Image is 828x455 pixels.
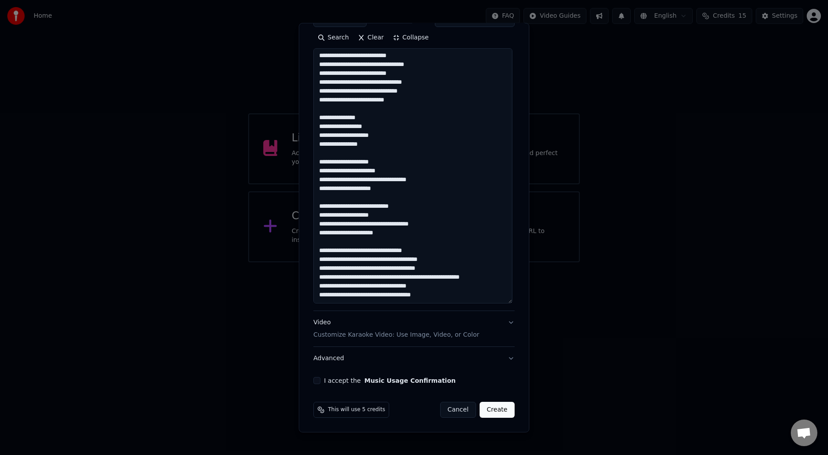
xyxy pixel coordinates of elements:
button: Clear [353,31,388,45]
button: VideoCustomize Karaoke Video: Use Image, Video, or Color [313,311,515,346]
div: LyricsProvide song lyrics or select an auto lyrics model [313,1,515,311]
button: Collapse [388,31,434,45]
button: Search [313,31,353,45]
div: Video [313,318,479,339]
button: Cancel [440,402,476,418]
span: This will use 5 credits [328,406,385,413]
button: Advanced [313,347,515,370]
label: I accept the [324,377,456,384]
button: Create [480,402,515,418]
p: Customize Karaoke Video: Use Image, Video, or Color [313,331,479,339]
button: I accept the [364,377,456,384]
